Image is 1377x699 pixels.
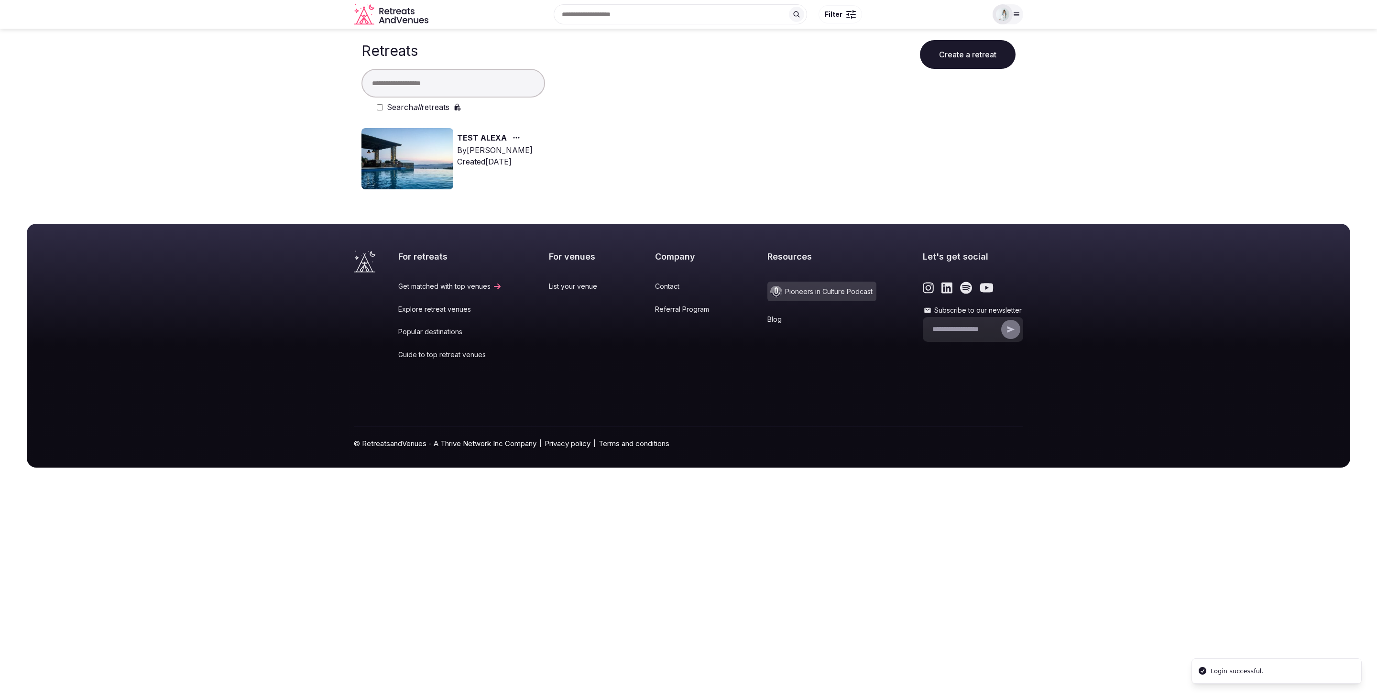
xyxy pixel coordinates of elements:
button: Filter [819,5,862,23]
a: Referral Program [655,305,721,314]
h2: Resources [767,251,876,262]
em: all [413,102,421,112]
div: Created [DATE] [457,156,533,167]
a: Popular destinations [398,327,502,337]
a: TEST ALEXA [457,132,507,144]
a: Blog [767,315,876,324]
h2: Company [655,251,721,262]
a: Terms and conditions [599,438,669,448]
img: Alexa Bustamante [996,8,1009,21]
a: Link to the retreats and venues Instagram page [923,282,934,294]
a: List your venue [549,282,609,291]
a: Get matched with top venues [398,282,502,291]
h2: Let's get social [923,251,1023,262]
a: Privacy policy [545,438,590,448]
a: Contact [655,282,721,291]
a: Guide to top retreat venues [398,350,502,360]
a: Visit the homepage [354,251,375,273]
img: Top retreat image for the retreat: TEST ALEXA [361,128,453,189]
svg: Retreats and Venues company logo [354,4,430,25]
label: Subscribe to our newsletter [923,306,1023,315]
button: Create a retreat [920,40,1016,69]
div: © RetreatsandVenues - A Thrive Network Inc Company [354,427,1023,468]
div: Login successful. [1211,666,1264,676]
a: Visit the homepage [354,4,430,25]
h2: For venues [549,251,609,262]
div: By [PERSON_NAME] [457,144,533,156]
h2: For retreats [398,251,502,262]
span: Filter [825,10,842,19]
a: Link to the retreats and venues Youtube page [980,282,994,294]
h1: Retreats [361,42,418,59]
a: Explore retreat venues [398,305,502,314]
a: Pioneers in Culture Podcast [767,282,876,301]
a: Link to the retreats and venues Spotify page [960,282,972,294]
a: Link to the retreats and venues LinkedIn page [941,282,952,294]
label: Search retreats [387,101,449,113]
